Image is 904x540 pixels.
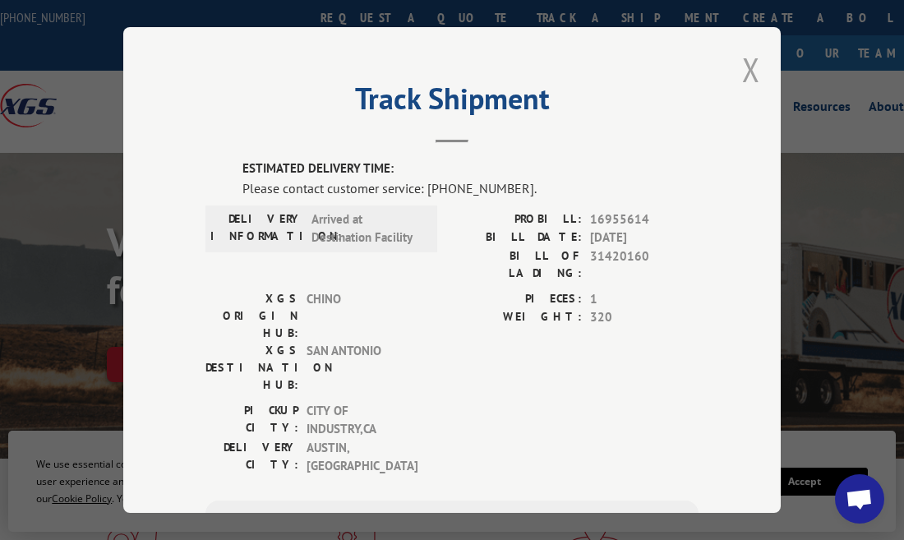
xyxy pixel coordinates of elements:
[452,228,582,247] label: BILL DATE:
[205,87,699,118] h2: Track Shipment
[242,178,699,197] div: Please contact customer service: [PHONE_NUMBER].
[205,341,298,393] label: XGS DESTINATION HUB:
[742,48,760,91] button: Close modal
[205,401,298,438] label: PICKUP CITY:
[590,308,699,327] span: 320
[210,210,303,247] label: DELIVERY INFORMATION:
[590,289,699,308] span: 1
[242,159,699,178] label: ESTIMATED DELIVERY TIME:
[452,210,582,228] label: PROBILL:
[452,247,582,281] label: BILL OF LADING:
[452,289,582,308] label: PIECES:
[205,289,298,341] label: XGS ORIGIN HUB:
[590,210,699,228] span: 16955614
[835,474,884,524] a: Open chat
[307,401,417,438] span: CITY OF INDUSTRY , CA
[590,228,699,247] span: [DATE]
[307,438,417,475] span: AUSTIN , [GEOGRAPHIC_DATA]
[205,438,298,475] label: DELIVERY CITY:
[307,341,417,393] span: SAN ANTONIO
[307,289,417,341] span: CHINO
[590,247,699,281] span: 31420160
[452,308,582,327] label: WEIGHT:
[311,210,422,247] span: Arrived at Destination Facility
